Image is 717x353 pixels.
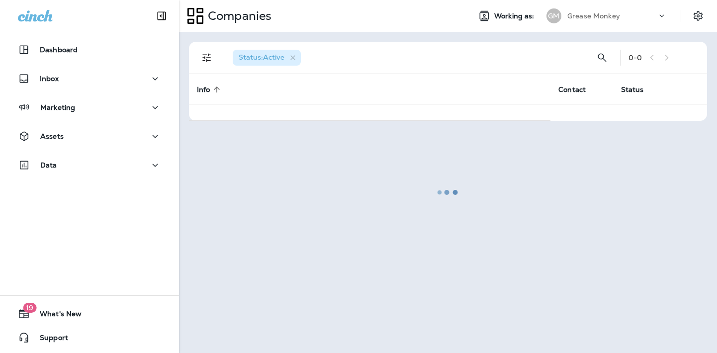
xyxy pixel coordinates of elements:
button: Collapse Sidebar [148,6,176,26]
span: Working as: [494,12,537,20]
button: Assets [10,126,169,146]
button: Inbox [10,69,169,88]
p: Data [40,161,57,169]
button: 19What's New [10,304,169,324]
span: Support [30,334,68,346]
button: Settings [689,7,707,25]
button: Marketing [10,97,169,117]
button: Data [10,155,169,175]
span: What's New [30,310,82,322]
p: Inbox [40,75,59,83]
p: Dashboard [40,46,78,54]
p: Grease Monkey [567,12,620,20]
p: Companies [204,8,271,23]
button: Dashboard [10,40,169,60]
span: 19 [23,303,36,313]
div: GM [546,8,561,23]
button: Support [10,328,169,348]
p: Marketing [40,103,75,111]
p: Assets [40,132,64,140]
